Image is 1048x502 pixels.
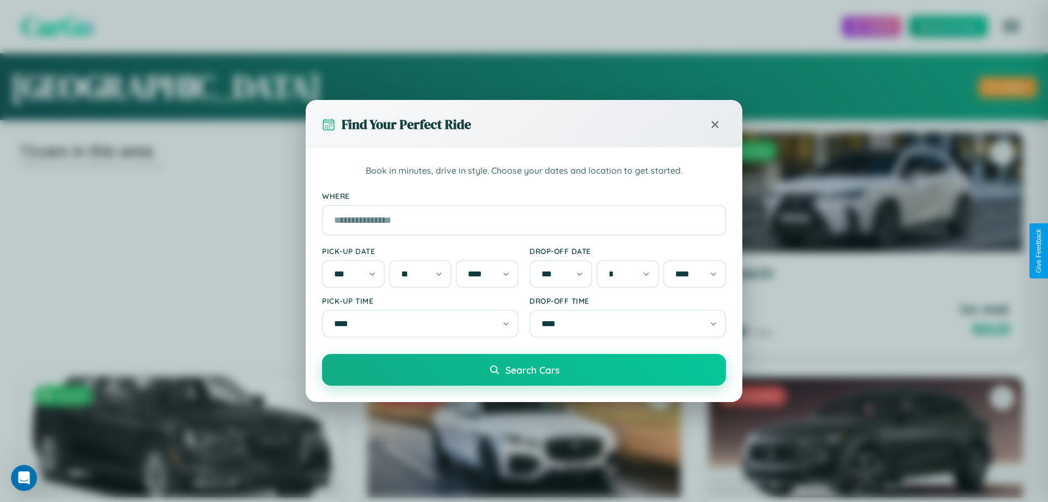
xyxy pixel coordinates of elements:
[322,164,726,178] p: Book in minutes, drive in style. Choose your dates and location to get started.
[322,296,519,305] label: Pick-up Time
[322,246,519,256] label: Pick-up Date
[529,296,726,305] label: Drop-off Time
[322,191,726,200] label: Where
[529,246,726,256] label: Drop-off Date
[505,364,559,376] span: Search Cars
[342,115,471,133] h3: Find Your Perfect Ride
[322,354,726,386] button: Search Cars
